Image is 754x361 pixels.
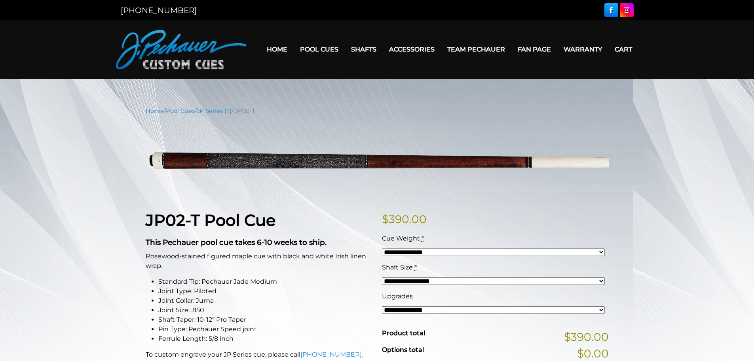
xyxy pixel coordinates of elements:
[158,334,372,344] li: Ferrule Length: 5/8 inch
[383,39,441,59] a: Accessories
[382,264,413,271] span: Shaft Size
[166,107,195,115] a: Pool Cues
[382,212,389,226] span: $
[511,39,557,59] a: Fan Page
[146,107,164,115] a: Home
[382,212,427,226] bdi: 390.00
[345,39,383,59] a: Shafts
[158,325,372,334] li: Pin Type: Pechauer Speed joint
[564,329,609,345] span: $390.00
[608,39,638,59] a: Cart
[382,329,425,337] span: Product total
[116,30,247,69] img: Pechauer Custom Cues
[382,346,424,353] span: Options total
[146,350,372,359] p: To custom engrave your JP Series cue, please call
[300,351,363,358] a: [PHONE_NUMBER].
[158,306,372,315] li: Joint Size: .850
[414,264,417,271] abbr: required
[557,39,608,59] a: Warranty
[146,210,275,230] strong: JP02-T Pool Cue
[158,315,372,325] li: Shaft Taper: 10-12” Pro Taper
[260,39,294,59] a: Home
[158,287,372,296] li: Joint Type: Piloted
[382,292,413,300] span: Upgrades
[146,121,609,199] img: jp02-T.png
[294,39,345,59] a: Pool Cues
[146,252,372,271] p: Rosewood-stained figured maple cue with black and white Irish linen wrap.
[121,6,197,15] a: [PHONE_NUMBER]
[158,296,372,306] li: Joint Collar: Juma
[422,235,424,242] abbr: required
[158,277,372,287] li: Standard Tip: Pechauer Jade Medium
[197,107,232,115] a: JP Series (T)
[146,107,609,115] nav: Breadcrumb
[382,235,420,242] span: Cue Weight
[146,238,327,247] strong: This Pechauer pool cue takes 6-10 weeks to ship.
[441,39,511,59] a: Team Pechauer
